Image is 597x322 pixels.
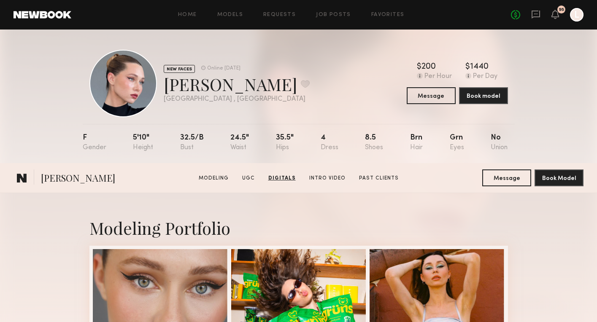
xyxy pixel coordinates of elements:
[450,134,464,151] div: Grn
[195,174,232,182] a: Modeling
[133,134,153,151] div: 5'10"
[180,134,204,151] div: 32.5/b
[417,63,421,71] div: $
[424,73,452,80] div: Per Hour
[207,66,240,71] div: Online [DATE]
[316,12,351,18] a: Job Posts
[164,73,310,95] div: [PERSON_NAME]
[470,63,489,71] div: 1440
[465,63,470,71] div: $
[178,12,197,18] a: Home
[365,134,383,151] div: 8.5
[421,63,436,71] div: 200
[306,174,349,182] a: Intro Video
[239,174,258,182] a: UGC
[164,96,310,103] div: [GEOGRAPHIC_DATA] , [GEOGRAPHIC_DATA]
[410,134,423,151] div: Brn
[473,73,497,80] div: Per Day
[230,134,249,151] div: 24.5"
[459,87,508,104] button: Book model
[83,134,106,151] div: F
[89,217,508,239] div: Modeling Portfolio
[263,12,296,18] a: Requests
[407,87,456,104] button: Message
[164,65,195,73] div: NEW FACES
[491,134,508,151] div: No
[41,172,115,186] span: [PERSON_NAME]
[570,8,583,21] a: L
[217,12,243,18] a: Models
[321,134,338,151] div: 4
[371,12,405,18] a: Favorites
[559,8,564,12] div: 95
[265,174,299,182] a: Digitals
[535,174,583,181] a: Book Model
[535,169,583,186] button: Book Model
[482,169,531,186] button: Message
[276,134,294,151] div: 35.5"
[356,174,402,182] a: Past Clients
